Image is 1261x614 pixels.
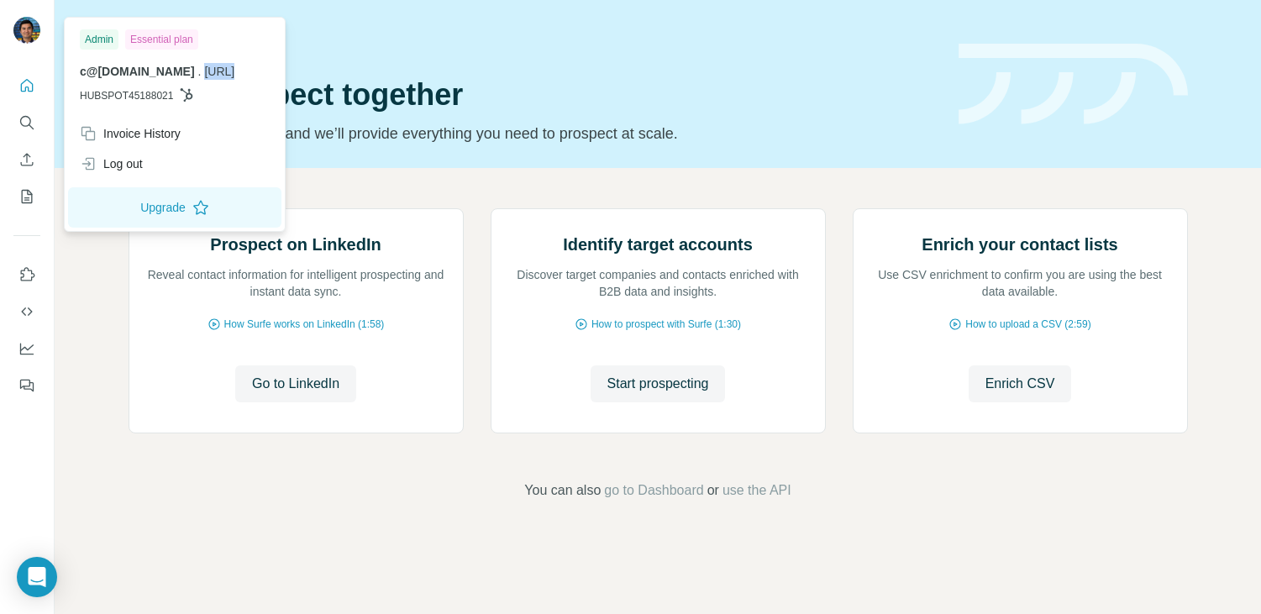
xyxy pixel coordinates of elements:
[870,266,1170,300] p: Use CSV enrichment to confirm you are using the best data available.
[80,88,173,103] span: HUBSPOT45188021
[965,317,1090,332] span: How to upload a CSV (2:59)
[524,480,601,501] span: You can also
[80,155,143,172] div: Log out
[224,317,385,332] span: How Surfe works on LinkedIn (1:58)
[969,365,1072,402] button: Enrich CSV
[129,78,938,112] h1: Let’s prospect together
[607,374,709,394] span: Start prospecting
[13,17,40,44] img: Avatar
[13,144,40,175] button: Enrich CSV
[17,557,57,597] div: Open Intercom Messenger
[80,65,195,78] span: c@[DOMAIN_NAME]
[13,71,40,101] button: Quick start
[13,370,40,401] button: Feedback
[129,122,938,145] p: Pick your starting point and we’ll provide everything you need to prospect at scale.
[13,108,40,138] button: Search
[146,266,446,300] p: Reveal contact information for intelligent prospecting and instant data sync.
[252,374,339,394] span: Go to LinkedIn
[13,181,40,212] button: My lists
[591,365,726,402] button: Start prospecting
[604,480,703,501] button: go to Dashboard
[13,333,40,364] button: Dashboard
[722,480,791,501] button: use the API
[80,29,118,50] div: Admin
[198,65,202,78] span: .
[125,29,198,50] div: Essential plan
[13,297,40,327] button: Use Surfe API
[959,44,1188,125] img: banner
[591,317,741,332] span: How to prospect with Surfe (1:30)
[707,480,719,501] span: or
[985,374,1055,394] span: Enrich CSV
[508,266,808,300] p: Discover target companies and contacts enriched with B2B data and insights.
[80,125,181,142] div: Invoice History
[129,31,938,48] div: Quick start
[922,233,1117,256] h2: Enrich your contact lists
[68,187,281,228] button: Upgrade
[210,233,381,256] h2: Prospect on LinkedIn
[204,65,234,78] span: [URL]
[235,365,356,402] button: Go to LinkedIn
[13,260,40,290] button: Use Surfe on LinkedIn
[563,233,753,256] h2: Identify target accounts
